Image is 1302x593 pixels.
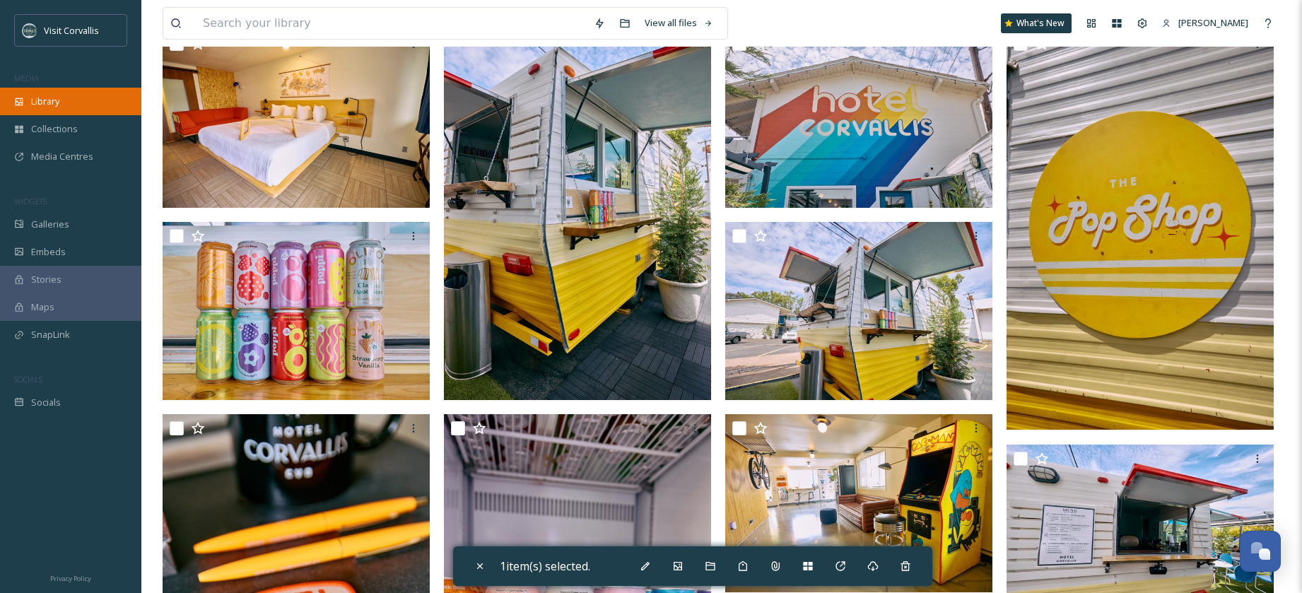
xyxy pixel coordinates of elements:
[31,273,61,286] span: Stories
[31,95,59,108] span: Library
[725,414,992,592] img: Hotel Corvallis-Corvallis-Share-VisitCorvallis 6.jpg
[31,218,69,231] span: Galleries
[725,222,992,400] img: Hotel Corvallis-Corvallis-Share-VisitCorvallis 10.jpg
[31,150,93,163] span: Media Centres
[725,30,992,208] img: Hotel Corvallis-Corvallis-Share-VisitCorvallis 14.jpg
[163,222,430,400] img: Hotel Corvallis-Corvallis-Share-VisitCorvallis 12.jpg
[638,9,720,37] a: View all files
[14,196,47,206] span: WIDGETS
[31,328,70,341] span: SnapLink
[163,30,430,208] img: Hotel Corvallis-Corvallis-Share-VisitCorvallis 16.jpg
[1240,531,1281,572] button: Open Chat
[31,245,66,259] span: Embeds
[14,73,39,83] span: MEDIA
[196,8,587,39] input: Search your library
[31,122,78,136] span: Collections
[500,558,590,574] span: 1 item(s) selected.
[1007,30,1274,430] img: Hotel Corvallis-Corvallis-Share-VisitCorvallis 13.jpg
[31,300,54,314] span: Maps
[1155,9,1255,37] a: [PERSON_NAME]
[14,374,42,384] span: SOCIALS
[44,24,99,37] span: Visit Corvallis
[1001,13,1072,33] a: What's New
[23,23,37,37] img: visit-corvallis-badge-dark-blue-orange%281%29.png
[31,396,61,409] span: Socials
[50,569,91,586] a: Privacy Policy
[50,574,91,583] span: Privacy Policy
[1178,16,1248,29] span: [PERSON_NAME]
